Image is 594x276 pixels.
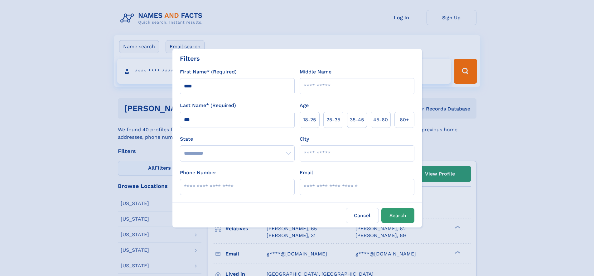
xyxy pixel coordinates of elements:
span: 25‑35 [326,116,340,124]
label: State [180,135,295,143]
label: Cancel [346,208,379,223]
span: 45‑60 [373,116,388,124]
span: 35‑45 [350,116,364,124]
label: Email [300,169,313,176]
span: 18‑25 [303,116,316,124]
div: Filters [180,54,200,63]
label: Age [300,102,309,109]
button: Search [381,208,414,223]
label: Last Name* (Required) [180,102,236,109]
label: City [300,135,309,143]
label: First Name* (Required) [180,68,237,76]
label: Phone Number [180,169,216,176]
span: 60+ [400,116,409,124]
label: Middle Name [300,68,331,76]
